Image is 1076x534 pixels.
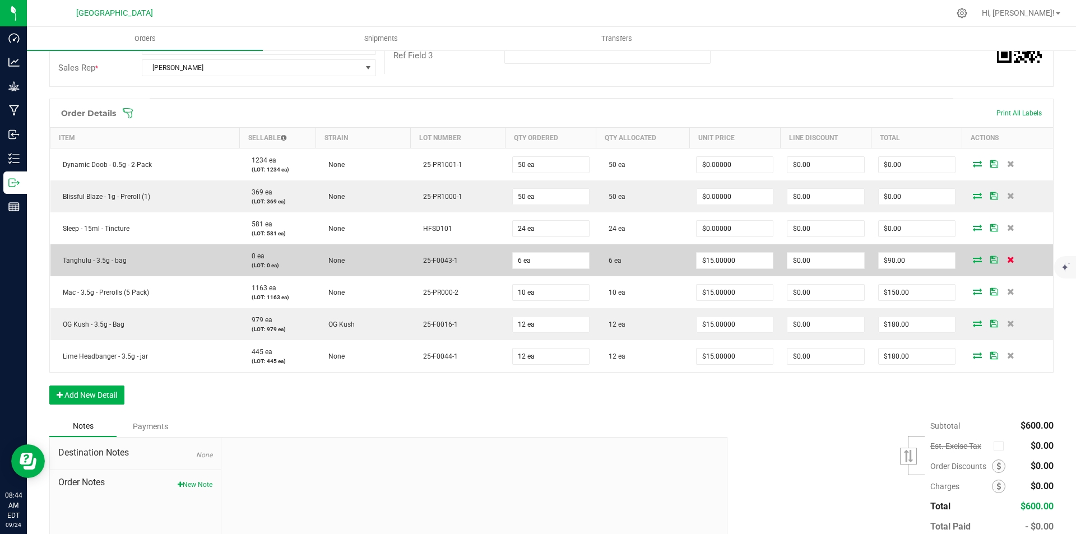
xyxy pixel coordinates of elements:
span: $600.00 [1021,501,1054,512]
span: 50 ea [603,193,625,201]
span: 10 ea [603,289,625,296]
span: 12 ea [603,352,625,360]
span: Order Notes [58,476,212,489]
a: Shipments [263,27,499,50]
span: Total [930,501,950,512]
p: (LOT: 445 ea) [246,357,309,365]
span: 25-F0016-1 [418,321,458,328]
p: (LOT: 581 ea) [246,229,309,238]
button: New Note [178,480,212,490]
span: Hi, [PERSON_NAME]! [982,8,1055,17]
input: 0 [697,317,773,332]
th: Qty Ordered [505,128,596,148]
span: Customer PO [58,41,108,52]
th: Unit Price [689,128,780,148]
th: Sellable [239,128,316,148]
inline-svg: Grow [8,81,20,92]
span: 50 ea [603,161,625,169]
span: $600.00 [1021,420,1054,431]
span: Delete Order Detail [1003,352,1019,359]
h1: Order Details [61,109,116,118]
span: Dynamic Doob - 0.5g - 2-Pack [57,161,152,169]
input: 0 [513,349,589,364]
input: 0 [879,349,955,364]
span: Blissful Blaze - 1g - Preroll (1) [57,193,150,201]
th: Actions [962,128,1053,148]
span: [PERSON_NAME] [142,60,361,76]
span: Tanghulu - 3.5g - bag [57,257,127,264]
span: Save Order Detail [986,224,1003,231]
span: Sales Rep [58,63,95,73]
input: 0 [513,157,589,173]
p: 08:44 AM EDT [5,490,22,521]
span: Delete Order Detail [1003,224,1019,231]
span: Save Order Detail [986,192,1003,199]
span: Total Paid [930,521,971,532]
span: OG Kush - 3.5g - Bag [57,321,124,328]
div: Manage settings [955,8,969,18]
p: (LOT: 1234 ea) [246,165,309,174]
span: Ref Field 3 [393,50,433,61]
span: OG Kush [323,321,355,328]
th: Lot Number [411,128,505,148]
input: 0 [787,189,864,205]
span: 25-PR1001-1 [418,161,462,169]
input: 0 [787,317,864,332]
inline-svg: Inventory [8,153,20,164]
input: 0 [787,221,864,236]
input: 0 [697,253,773,268]
span: Save Order Detail [986,288,1003,295]
span: Est. Excise Tax [930,442,989,451]
inline-svg: Analytics [8,57,20,68]
span: $0.00 [1031,461,1054,471]
span: $0.00 [1031,481,1054,491]
span: Subtotal [930,421,960,430]
input: 0 [697,157,773,173]
span: HFSD101 [418,225,452,233]
th: Line Discount [780,128,871,148]
span: Lime Headbanger - 3.5g - jar [57,352,148,360]
span: Shipments [349,34,413,44]
a: Orders [27,27,263,50]
div: Payments [117,416,184,437]
span: $0.00 [1031,440,1054,451]
span: 445 ea [246,348,272,356]
span: 1163 ea [246,284,276,292]
p: (LOT: 369 ea) [246,197,309,206]
input: 0 [879,317,955,332]
span: Save Order Detail [986,320,1003,327]
span: Sleep - 15ml - Tincture [57,225,129,233]
span: 1234 ea [246,156,276,164]
th: Item [50,128,240,148]
p: (LOT: 1163 ea) [246,293,309,301]
span: 12 ea [603,321,625,328]
span: None [323,257,345,264]
p: 09/24 [5,521,22,529]
input: 0 [513,285,589,300]
a: Transfers [499,27,735,50]
input: 0 [879,221,955,236]
span: 979 ea [246,316,272,324]
span: - $0.00 [1025,521,1054,532]
input: 0 [787,253,864,268]
span: Delete Order Detail [1003,160,1019,167]
span: Delete Order Detail [1003,288,1019,295]
span: Orders [119,34,171,44]
input: 0 [879,253,955,268]
span: 581 ea [246,220,272,228]
span: [GEOGRAPHIC_DATA] [76,8,153,18]
span: Save Order Detail [986,160,1003,167]
span: 369 ea [246,188,272,196]
input: 0 [697,189,773,205]
input: 0 [879,189,955,205]
span: None [323,193,345,201]
input: 0 [513,221,589,236]
input: 0 [513,317,589,332]
span: None [323,161,345,169]
span: Calculate excise tax [994,439,1009,454]
inline-svg: Reports [8,201,20,212]
span: None [323,289,345,296]
input: 0 [513,189,589,205]
p: (LOT: 0 ea) [246,261,309,270]
th: Strain [316,128,411,148]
